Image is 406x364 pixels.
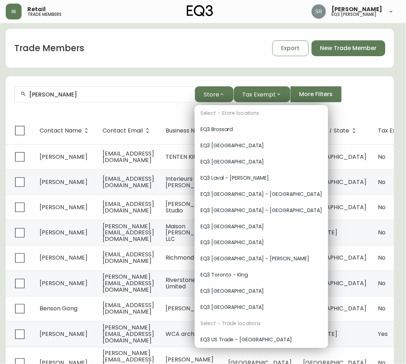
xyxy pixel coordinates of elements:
[195,267,328,283] div: EQ3 Toronto - King
[200,239,322,247] span: EQ3 [GEOGRAPHIC_DATA]
[195,235,328,251] div: EQ3 [GEOGRAPHIC_DATA]
[195,186,328,202] div: EQ3 [GEOGRAPHIC_DATA] - [GEOGRAPHIC_DATA]
[195,283,328,300] div: EQ3 [GEOGRAPHIC_DATA]
[200,126,322,133] span: EQ3 Brossard
[200,190,322,198] span: EQ3 [GEOGRAPHIC_DATA] - [GEOGRAPHIC_DATA]
[195,154,328,170] div: EQ3 [GEOGRAPHIC_DATA]
[200,207,322,214] span: EQ3 [GEOGRAPHIC_DATA] - [GEOGRAPHIC_DATA]
[200,304,322,311] span: EQ3 [GEOGRAPHIC_DATA]
[200,223,322,230] span: EQ3 [GEOGRAPHIC_DATA]
[195,170,328,186] div: EQ3 Laval - [PERSON_NAME]
[195,332,328,348] div: EQ3 US Trade - [GEOGRAPHIC_DATA]
[200,336,322,344] span: EQ3 US Trade - [GEOGRAPHIC_DATA]
[195,300,328,316] div: EQ3 [GEOGRAPHIC_DATA]
[200,158,322,166] span: EQ3 [GEOGRAPHIC_DATA]
[195,219,328,235] div: EQ3 [GEOGRAPHIC_DATA]
[200,288,322,295] span: EQ3 [GEOGRAPHIC_DATA]
[195,202,328,219] div: EQ3 [GEOGRAPHIC_DATA] - [GEOGRAPHIC_DATA]
[200,271,322,279] span: EQ3 Toronto - King
[200,255,322,263] span: EQ3 [GEOGRAPHIC_DATA] - [PERSON_NAME]
[200,174,322,182] span: EQ3 Laval - [PERSON_NAME]
[200,142,322,149] span: EQ3 [GEOGRAPHIC_DATA]
[195,251,328,267] div: EQ3 [GEOGRAPHIC_DATA] - [PERSON_NAME]
[195,121,328,138] div: EQ3 Brossard
[195,138,328,154] div: EQ3 [GEOGRAPHIC_DATA]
